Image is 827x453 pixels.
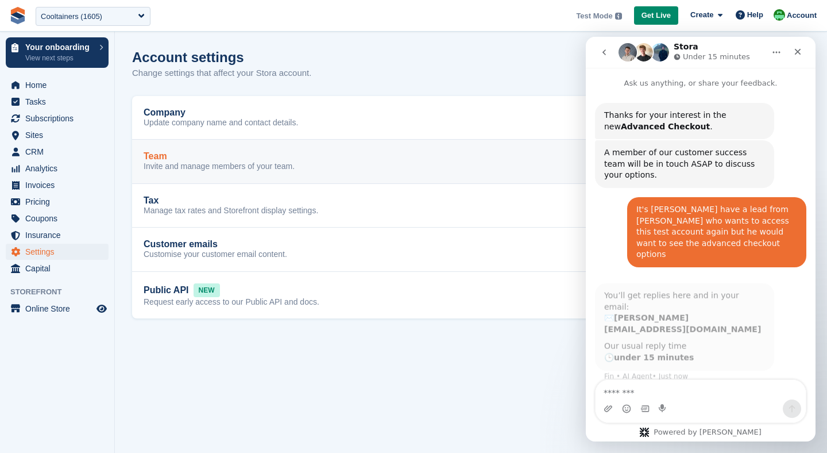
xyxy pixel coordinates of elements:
h1: Account settings [132,49,244,65]
span: Invoices [25,177,94,193]
span: Home [25,77,94,93]
a: Tax Manage tax rates and Storefront display settings. Edit [132,184,810,228]
p: View next steps [25,53,94,63]
img: icon-info-grey-7440780725fd019a000dd9b08b2336e03edf1995a4989e88bcd33f0948082b44.svg [615,13,622,20]
span: Coupons [25,210,94,226]
a: menu [6,144,109,160]
a: menu [6,301,109,317]
span: Online Store [25,301,94,317]
p: Your onboarding [25,43,94,51]
a: menu [6,244,109,260]
p: Manage tax rates and Storefront display settings. [144,206,318,216]
span: Account [787,10,817,21]
a: Team Invite and manage members of your team. Edit [132,140,810,183]
p: Change settings that affect your Stora account. [132,67,311,80]
h2: Public API [144,285,189,295]
span: Settings [25,244,94,260]
span: CRM [25,144,94,160]
a: Preview store [95,302,109,316]
span: Test Mode [576,10,612,22]
h2: Tax [144,195,159,206]
span: Pricing [25,194,94,210]
span: Sites [25,127,94,143]
a: menu [6,127,109,143]
p: Customise your customer email content. [144,249,287,260]
span: Create [690,9,713,21]
a: menu [6,210,109,226]
h2: Team [144,151,167,162]
a: menu [6,94,109,110]
img: Laura Carlisle [774,9,785,21]
span: Capital [25,260,94,277]
a: menu [6,77,109,93]
a: menu [6,110,109,126]
span: Tasks [25,94,94,110]
p: Update company name and contact details. [144,118,298,128]
a: Get Live [634,6,678,25]
a: Company Update company name and contact details. Edit [132,96,810,140]
img: stora-icon-8386f47178a22dfd0bd8f6a31ec36ba5ce8667c1dd55bd0f319d3a0aa187defe.svg [9,7,26,24]
a: menu [6,177,109,193]
a: menu [6,194,109,210]
span: NEW [194,283,220,297]
h2: Customer emails [144,239,218,249]
span: Subscriptions [25,110,94,126]
span: Help [747,9,763,21]
div: Cooltainers (1605) [41,11,102,22]
a: menu [6,160,109,176]
span: Get Live [641,10,671,21]
h2: Company [144,108,186,118]
a: Public API NEW Request early access to our Public API and docs. View [132,272,810,319]
span: Insurance [25,227,94,243]
p: Request early access to our Public API and docs. [144,297,319,308]
a: Customer emails Customise your customer email content. View [132,228,810,271]
p: Invite and manage members of your team. [144,162,295,172]
a: menu [6,227,109,243]
a: Your onboarding View next steps [6,37,109,68]
span: Analytics [25,160,94,176]
a: menu [6,260,109,277]
iframe: Intercom live chat [586,37,816,442]
span: Storefront [10,286,114,298]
